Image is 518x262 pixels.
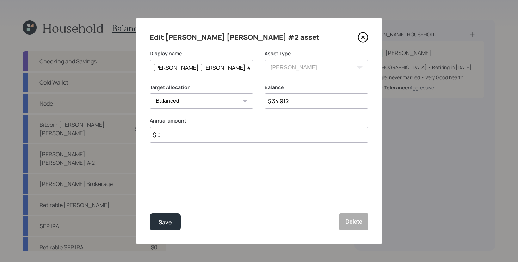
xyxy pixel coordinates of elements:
[150,50,253,57] label: Display name
[339,213,368,230] button: Delete
[159,218,172,227] div: Save
[150,32,320,43] h4: Edit [PERSON_NAME] [PERSON_NAME] #2 asset
[265,84,368,91] label: Balance
[150,84,253,91] label: Target Allocation
[150,117,368,124] label: Annual amount
[265,50,368,57] label: Asset Type
[150,213,181,230] button: Save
